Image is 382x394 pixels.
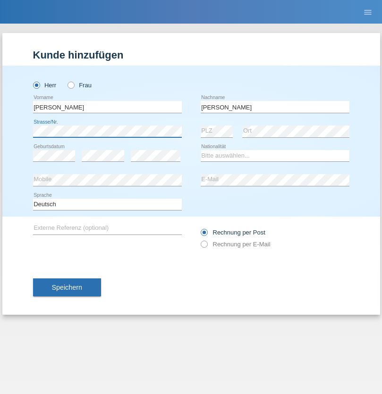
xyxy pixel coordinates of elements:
[33,49,349,61] h1: Kunde hinzufügen
[68,82,92,89] label: Frau
[201,229,265,236] label: Rechnung per Post
[358,9,377,15] a: menu
[201,241,207,252] input: Rechnung per E-Mail
[201,241,271,248] label: Rechnung per E-Mail
[33,82,57,89] label: Herr
[52,284,82,291] span: Speichern
[201,229,207,241] input: Rechnung per Post
[363,8,373,17] i: menu
[33,82,39,88] input: Herr
[68,82,74,88] input: Frau
[33,278,101,296] button: Speichern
